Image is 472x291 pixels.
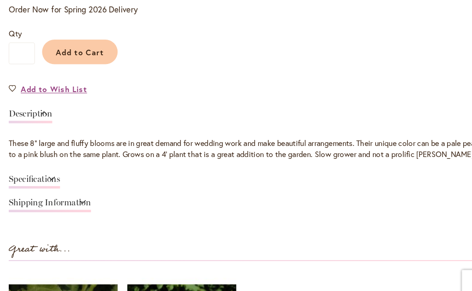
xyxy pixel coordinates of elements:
strong: Great with... [8,230,67,245]
div: Detailed Product Info [8,99,464,207]
button: Add to Cart [40,38,112,61]
span: Add to Cart [53,45,99,54]
span: Qty [8,27,21,36]
a: Specifications [8,166,57,180]
span: Add to Wish List [20,80,83,90]
p: Order Now for Spring 2026 Delivery [8,4,464,15]
a: Shipping Information [8,189,87,202]
a: Description [8,104,50,117]
div: These 8" large and fluffy blooms are in great demand for wedding work and make beautiful arrangem... [8,131,464,152]
a: Add to Wish List [8,80,83,90]
iframe: Launch Accessibility Center [7,258,33,284]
